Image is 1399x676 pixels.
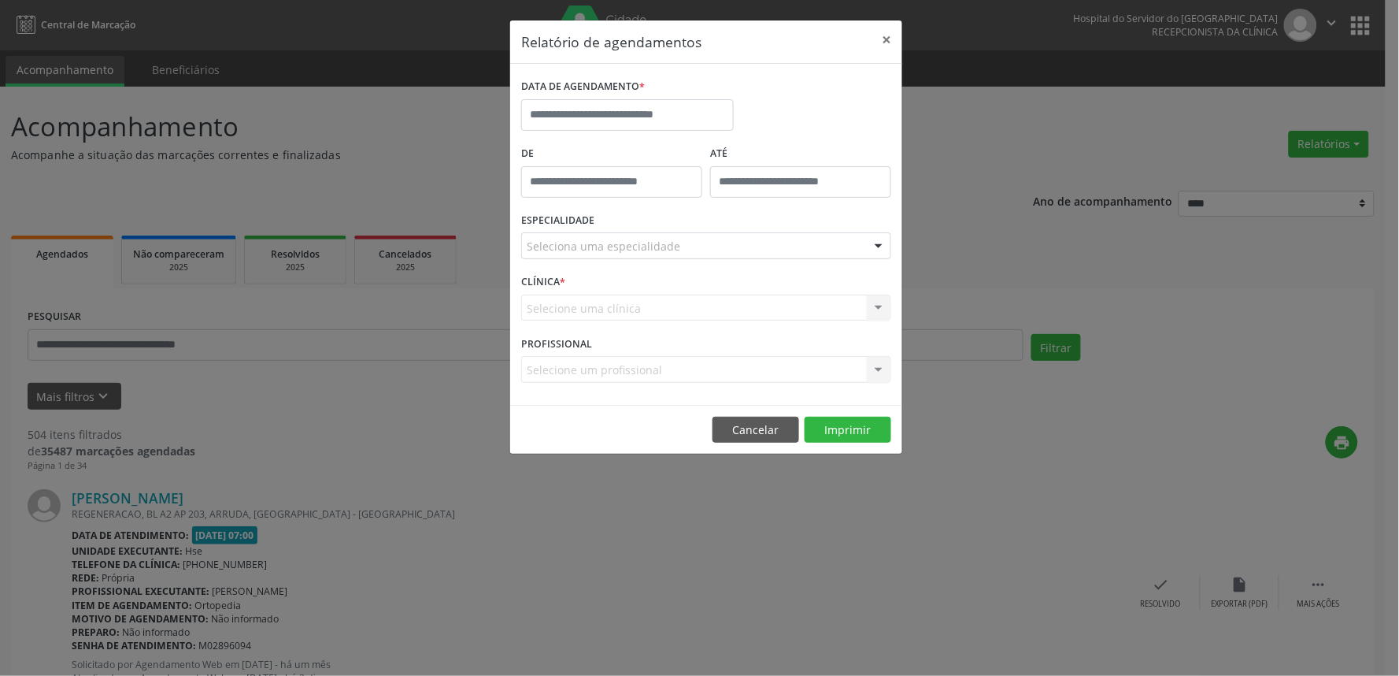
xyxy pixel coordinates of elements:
[521,75,645,99] label: DATA DE AGENDAMENTO
[805,417,891,444] button: Imprimir
[527,238,680,254] span: Seleciona uma especialidade
[871,20,902,59] button: Close
[521,270,565,295] label: CLÍNICA
[521,32,701,52] h5: Relatório de agendamentos
[710,142,891,166] label: ATÉ
[521,142,702,166] label: De
[521,332,592,356] label: PROFISSIONAL
[521,209,594,233] label: ESPECIALIDADE
[712,417,799,444] button: Cancelar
